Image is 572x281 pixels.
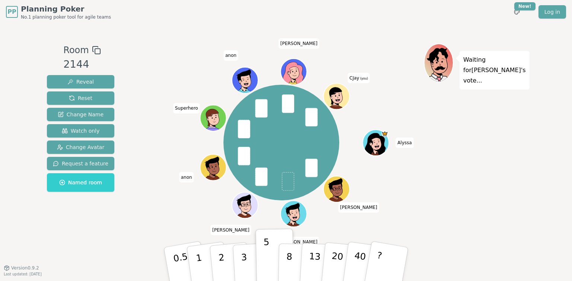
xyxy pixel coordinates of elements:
[338,202,379,213] span: Click to change your name
[62,127,100,135] span: Watch only
[47,140,114,154] button: Change Avatar
[11,265,39,271] span: Version 0.9.2
[463,55,526,86] p: Waiting for [PERSON_NAME] 's vote...
[6,4,111,20] a: PPPlanning PokerNo.1 planning poker tool for agile teams
[279,38,320,49] span: Click to change your name
[324,84,349,109] button: Click to change your avatar
[514,2,536,10] div: New!
[395,138,414,148] span: Click to change your name
[382,130,388,137] span: Alyssa is the host
[279,237,320,247] span: Click to change your name
[47,124,114,138] button: Watch only
[67,78,94,85] span: Reveal
[359,77,368,80] span: (you)
[4,272,42,276] span: Last updated: [DATE]
[47,108,114,121] button: Change Name
[538,5,566,19] a: Log in
[510,5,524,19] button: New!
[53,160,108,167] span: Request a feature
[223,50,238,61] span: Click to change your name
[47,157,114,170] button: Request a feature
[69,94,92,102] span: Reset
[57,143,105,151] span: Change Avatar
[173,103,200,113] span: Click to change your name
[58,111,104,118] span: Change Name
[179,172,194,182] span: Click to change your name
[47,173,114,192] button: Named room
[21,4,111,14] span: Planning Poker
[63,43,89,57] span: Room
[21,14,111,20] span: No.1 planning poker tool for agile teams
[7,7,16,16] span: PP
[47,91,114,105] button: Reset
[210,225,251,235] span: Click to change your name
[63,57,101,72] div: 2144
[47,75,114,88] button: Reveal
[4,265,39,271] button: Version0.9.2
[347,72,370,83] span: Click to change your name
[264,237,270,277] p: 5
[59,179,102,186] span: Named room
